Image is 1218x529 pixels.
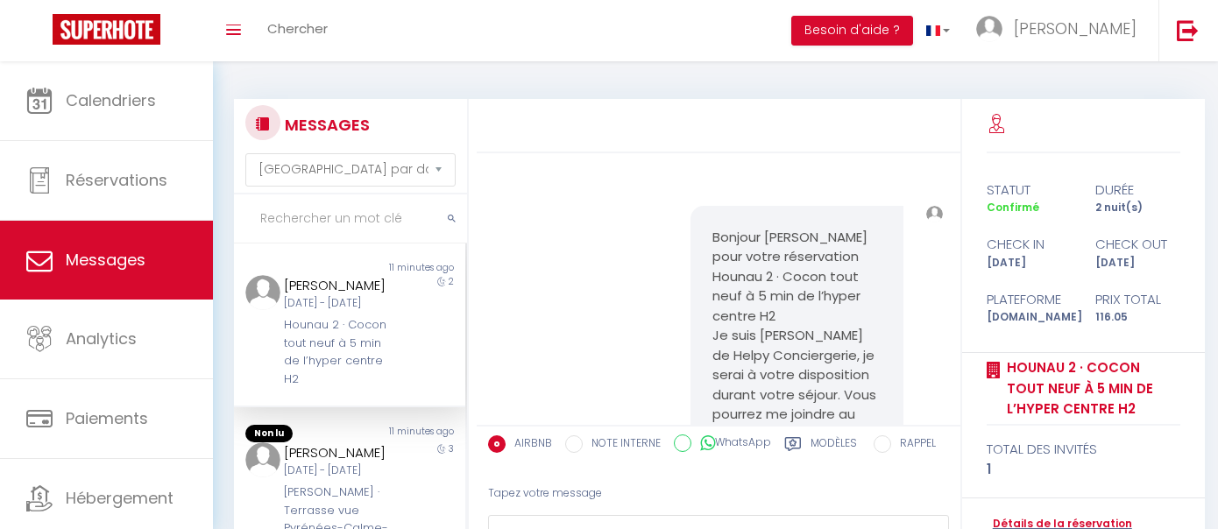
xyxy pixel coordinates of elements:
[1084,289,1193,310] div: Prix total
[975,255,1084,272] div: [DATE]
[891,435,936,455] label: RAPPEL
[234,194,467,243] input: Rechercher un mot clé
[1084,180,1193,201] div: durée
[284,275,396,296] div: [PERSON_NAME]
[926,206,943,222] img: ...
[1014,18,1137,39] span: [PERSON_NAME]
[284,442,396,463] div: [PERSON_NAME]
[66,89,156,111] span: Calendriers
[975,289,1084,310] div: Plateforme
[975,180,1084,201] div: statut
[350,261,465,275] div: 11 minutes ago
[284,316,396,388] div: Hounau 2 · Cocon tout neuf à 5 min de l’hyper centre H2
[66,487,173,509] span: Hébergement
[267,19,328,38] span: Chercher
[488,472,949,515] div: Tapez votre message
[350,425,465,442] div: 11 minutes ago
[975,309,1084,326] div: [DOMAIN_NAME]
[245,275,280,310] img: ...
[53,14,160,45] img: Super Booking
[791,16,913,46] button: Besoin d'aide ?
[66,169,167,191] span: Réservations
[1084,309,1193,326] div: 116.05
[66,328,137,349] span: Analytics
[1084,255,1193,272] div: [DATE]
[987,200,1039,215] span: Confirmé
[1084,200,1193,216] div: 2 nuit(s)
[583,435,661,455] label: NOTE INTERNE
[449,275,454,288] span: 2
[284,295,396,312] div: [DATE] - [DATE]
[1177,19,1199,41] img: logout
[245,442,280,477] img: ...
[975,234,1084,255] div: check in
[976,16,1002,42] img: ...
[66,407,148,429] span: Paiements
[506,435,552,455] label: AIRBNB
[66,249,145,271] span: Messages
[245,425,293,442] span: Non lu
[811,435,857,457] label: Modèles
[449,442,454,455] span: 3
[691,434,771,454] label: WhatsApp
[1084,234,1193,255] div: check out
[987,439,1181,460] div: total des invités
[284,462,396,479] div: [DATE] - [DATE]
[987,459,1181,480] div: 1
[280,105,370,145] h3: MESSAGES
[1001,357,1181,420] a: Hounau 2 · Cocon tout neuf à 5 min de l’hyper centre H2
